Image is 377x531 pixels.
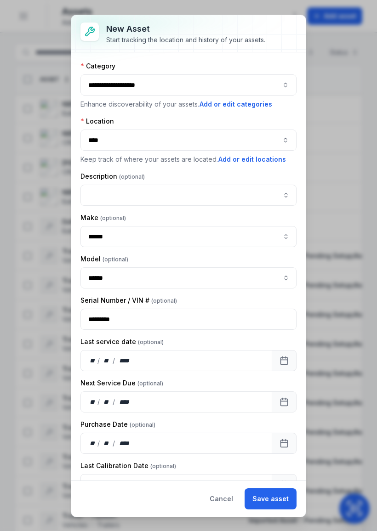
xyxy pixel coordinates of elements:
[80,172,145,181] label: Description
[245,488,297,509] button: Save asset
[101,397,113,407] div: month,
[272,391,297,412] button: Calendar
[116,397,133,407] div: year,
[199,99,273,109] button: Add or edit categories
[97,480,101,489] div: /
[80,267,297,288] input: asset-add:cf[0eba6346-9018-42ab-a2f3-9be95ac6e0a8]-label
[101,356,113,365] div: month,
[101,480,113,489] div: month,
[116,480,133,489] div: year,
[113,439,116,448] div: /
[80,117,114,126] label: Location
[272,350,297,371] button: Calendar
[218,154,286,164] button: Add or edit locations
[101,439,113,448] div: month,
[80,461,176,470] label: Last Calibration Date
[80,185,297,206] input: asset-add:description-label
[88,480,97,489] div: day,
[80,420,155,429] label: Purchase Date
[80,154,297,164] p: Keep track of where your assets are located.
[88,439,97,448] div: day,
[272,474,297,495] button: Calendar
[80,62,115,71] label: Category
[80,213,126,222] label: Make
[80,226,297,247] input: asset-add:cf[d2fa06e0-ee1f-4c79-bc0a-fc4e3d384b2f]-label
[113,397,116,407] div: /
[106,35,265,45] div: Start tracking the location and history of your assets.
[80,296,177,305] label: Serial Number / VIN #
[88,356,97,365] div: day,
[80,99,297,109] p: Enhance discoverability of your assets.
[88,397,97,407] div: day,
[272,433,297,454] button: Calendar
[80,378,163,388] label: Next Service Due
[80,337,164,346] label: Last service date
[116,356,133,365] div: year,
[116,439,133,448] div: year,
[113,480,116,489] div: /
[202,488,241,509] button: Cancel
[106,23,265,35] h3: New asset
[97,439,101,448] div: /
[97,356,101,365] div: /
[113,356,116,365] div: /
[97,397,101,407] div: /
[80,254,128,264] label: Model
